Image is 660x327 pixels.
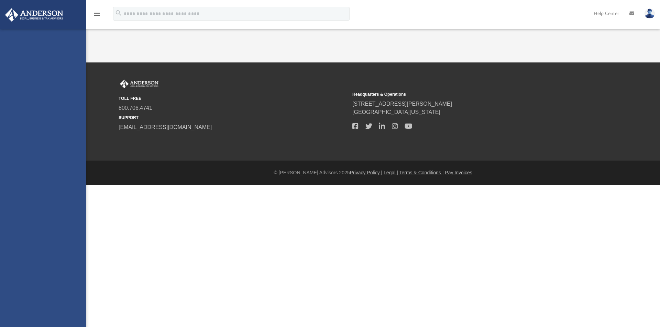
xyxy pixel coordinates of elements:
a: 800.706.4741 [119,105,152,111]
i: menu [93,10,101,18]
a: Legal | [384,170,398,175]
small: SUPPORT [119,115,348,121]
a: menu [93,13,101,18]
img: Anderson Advisors Platinum Portal [119,80,160,89]
a: Terms & Conditions | [399,170,444,175]
small: Headquarters & Operations [352,91,581,97]
img: Anderson Advisors Platinum Portal [3,8,65,22]
a: Privacy Policy | [350,170,383,175]
small: TOLL FREE [119,95,348,102]
a: Pay Invoices [445,170,472,175]
i: search [115,9,122,17]
a: [STREET_ADDRESS][PERSON_NAME] [352,101,452,107]
a: [EMAIL_ADDRESS][DOMAIN_NAME] [119,124,212,130]
a: [GEOGRAPHIC_DATA][US_STATE] [352,109,440,115]
img: User Pic [645,9,655,19]
div: © [PERSON_NAME] Advisors 2025 [86,169,660,176]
